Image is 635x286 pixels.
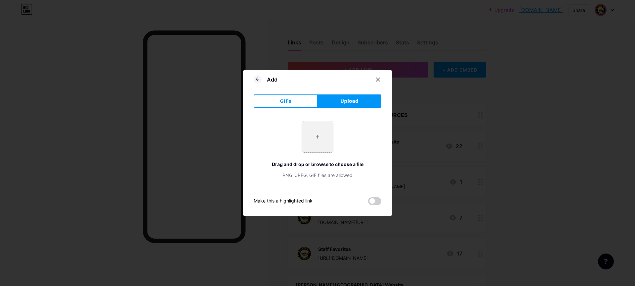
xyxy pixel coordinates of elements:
[280,98,291,105] span: GIFs
[254,94,317,108] button: GIFs
[267,76,277,84] div: Add
[254,161,381,168] div: Drag and drop or browse to choose a file
[254,172,381,179] div: PNG, JPEG, GIF files are allowed
[317,94,381,108] button: Upload
[254,197,313,205] div: Make this a highlighted link
[340,98,359,105] span: Upload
